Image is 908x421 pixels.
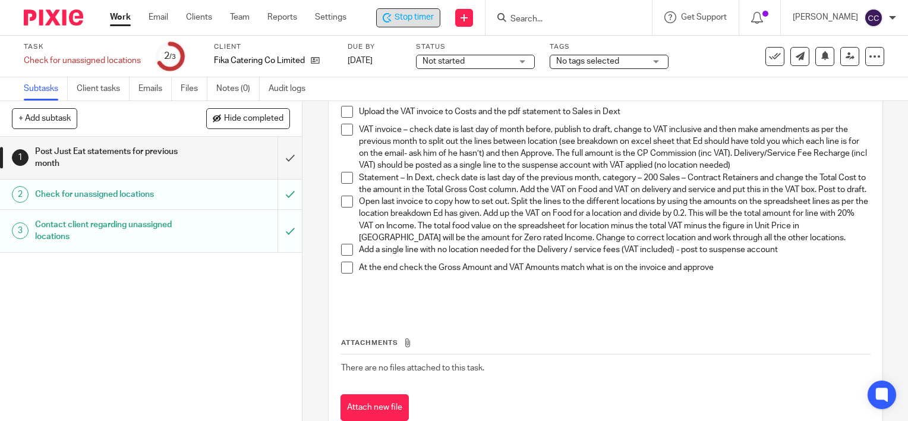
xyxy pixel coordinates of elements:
a: Audit logs [269,77,314,100]
button: Hide completed [206,108,290,128]
span: There are no files attached to this task. [341,364,484,372]
a: Clients [186,11,212,23]
p: Upload the VAT invoice to Costs and the pdf statement to Sales in Dext [359,106,870,118]
p: [PERSON_NAME] [793,11,858,23]
p: Add a single line with no location needed for the Delivery / service fees (VAT included) - post t... [359,244,870,256]
div: 1 [12,149,29,166]
span: [DATE] [348,56,373,65]
p: Open last invoice to copy how to set out. Split the lines to the different locations by using the... [359,196,870,244]
button: Attach new file [340,394,409,421]
h1: Check for unassigned locations [35,186,189,203]
div: Check for unassigned locations [24,55,141,67]
a: Work [110,11,131,23]
a: Files [181,77,207,100]
div: 2 [12,186,29,203]
a: Settings [315,11,346,23]
a: Subtasks [24,77,68,100]
input: Search [509,14,616,25]
span: No tags selected [556,57,619,65]
a: Team [230,11,250,23]
button: + Add subtask [12,108,77,128]
label: Due by [348,42,401,52]
label: Status [416,42,535,52]
small: /3 [169,54,176,60]
h1: Contact client regarding unassigned locations [35,216,189,246]
a: Client tasks [77,77,130,100]
div: 2 [164,49,176,63]
img: svg%3E [864,8,883,27]
div: Fika Catering Co Limited - Check for unassigned locations [376,8,440,27]
span: Get Support [681,13,727,21]
a: Reports [267,11,297,23]
h1: Post Just Eat statements for previous month [35,143,189,173]
span: Attachments [341,340,398,346]
span: Stop timer [395,11,434,24]
label: Client [214,42,333,52]
a: Emails [138,77,172,100]
a: Email [149,11,168,23]
p: At the end check the Gross Amount and VAT Amounts match what is on the invoice and approve [359,262,870,274]
p: Statement – In Dext, check date is last day of the previous month, category – 200 Sales – Contrac... [359,172,870,196]
img: Pixie [24,10,83,26]
label: Task [24,42,141,52]
p: Fika Catering Co Limited [214,55,305,67]
a: Notes (0) [216,77,260,100]
span: Not started [423,57,465,65]
p: VAT invoice – check date is last day of month before, publish to draft, change to VAT inclusive a... [359,124,870,172]
label: Tags [550,42,669,52]
div: 3 [12,222,29,239]
span: Hide completed [224,114,283,124]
